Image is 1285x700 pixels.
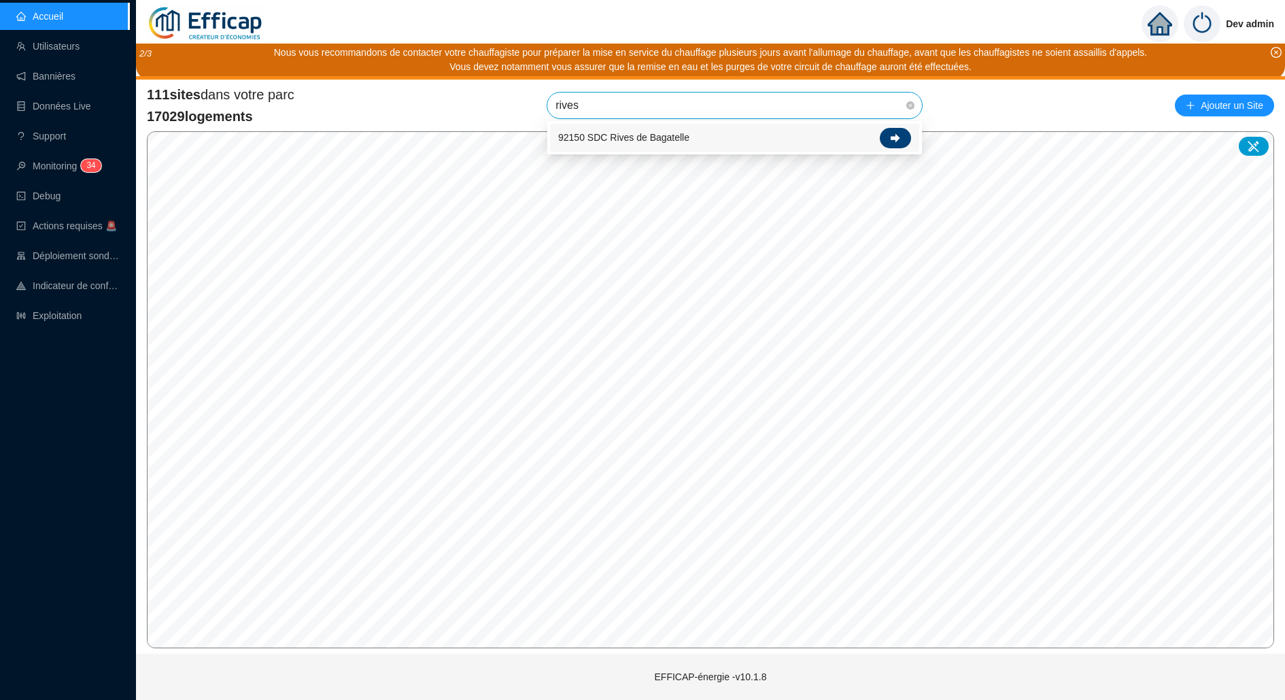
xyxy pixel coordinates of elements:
a: notificationBannières [16,71,75,82]
span: 92150 SDC Rives de Bagatelle [558,131,689,145]
a: questionSupport [16,131,66,141]
a: homeAccueil [16,11,63,22]
span: home [1148,12,1172,36]
span: 111 sites [147,87,201,102]
a: clusterDéploiement sondes [16,250,120,261]
a: databaseDonnées Live [16,101,91,112]
span: Ajouter un Site [1201,96,1263,115]
span: close-circle [906,101,914,110]
canvas: Map [148,132,1274,648]
button: Ajouter un Site [1175,95,1274,116]
span: dans votre parc [147,85,294,104]
a: monitorMonitoring34 [16,161,97,171]
a: slidersExploitation [16,310,82,321]
span: Dev admin [1226,2,1274,46]
span: EFFICAP-énergie - v10.1.8 [655,671,767,682]
span: close-circle [1271,47,1282,58]
sup: 34 [81,159,101,172]
img: power [1184,5,1220,42]
a: heat-mapIndicateur de confort [16,280,120,291]
span: 4 [91,161,96,170]
a: codeDebug [16,190,61,201]
div: 92150 SDC Rives de Bagatelle [550,124,919,152]
span: plus [1186,101,1195,110]
a: teamUtilisateurs [16,41,80,52]
div: Vous devez notamment vous assurer que la remise en eau et les purges de votre circuit de chauffag... [274,60,1148,74]
span: check-square [16,221,26,231]
span: 3 [86,161,91,170]
div: Nous vous recommandons de contacter votre chauffagiste pour préparer la mise en service du chauff... [274,46,1148,60]
span: Actions requises 🚨 [33,220,117,231]
span: 17029 logements [147,107,294,126]
i: 2 / 3 [139,48,152,59]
